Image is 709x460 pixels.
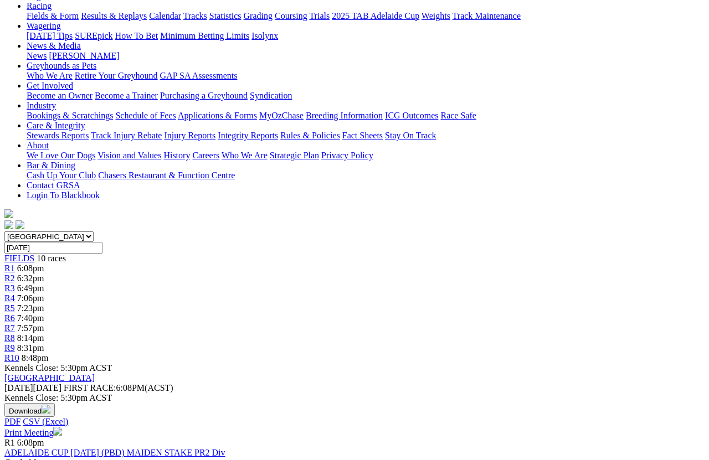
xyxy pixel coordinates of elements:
[160,71,238,80] a: GAP SA Assessments
[4,303,15,313] a: R5
[4,254,34,263] a: FIELDS
[275,11,307,20] a: Coursing
[75,31,112,40] a: SUREpick
[4,333,15,343] a: R8
[27,161,75,170] a: Bar & Dining
[27,170,705,180] div: Bar & Dining
[27,151,705,161] div: About
[259,111,304,120] a: MyOzChase
[342,131,383,140] a: Fact Sheets
[160,31,249,40] a: Minimum Betting Limits
[53,427,62,436] img: printer.svg
[95,91,158,100] a: Become a Trainer
[4,428,62,437] a: Print Meeting
[17,333,44,343] span: 8:14pm
[27,101,56,110] a: Industry
[4,220,13,229] img: facebook.svg
[17,303,44,313] span: 7:23pm
[17,323,44,333] span: 7:57pm
[4,343,15,353] span: R9
[163,151,190,160] a: History
[250,91,292,100] a: Syndication
[98,170,235,180] a: Chasers Restaurant & Function Centre
[4,448,225,457] a: ADELAIDE CUP [DATE] (PBD) MAIDEN STAKE PR2 Div
[309,11,330,20] a: Trials
[332,11,419,20] a: 2025 TAB Adelaide Cup
[27,180,80,190] a: Contact GRSA
[22,353,49,363] span: 8:48pm
[27,121,85,130] a: Care & Integrity
[164,131,215,140] a: Injury Reports
[27,21,61,30] a: Wagering
[27,131,705,141] div: Care & Integrity
[37,254,66,263] span: 10 races
[27,51,47,60] a: News
[306,111,383,120] a: Breeding Information
[23,417,68,426] a: CSV (Excel)
[27,111,705,121] div: Industry
[17,313,44,323] span: 7:40pm
[97,151,161,160] a: Vision and Values
[27,11,705,21] div: Racing
[27,81,73,90] a: Get Involved
[222,151,268,160] a: Who We Are
[209,11,242,20] a: Statistics
[4,373,95,383] a: [GEOGRAPHIC_DATA]
[218,131,278,140] a: Integrity Reports
[27,51,705,61] div: News & Media
[4,323,15,333] a: R7
[422,11,450,20] a: Weights
[4,417,20,426] a: PDF
[4,417,705,427] div: Download
[149,11,181,20] a: Calendar
[4,242,102,254] input: Select date
[4,383,33,392] span: [DATE]
[27,31,705,41] div: Wagering
[115,31,158,40] a: How To Bet
[17,293,44,303] span: 7:06pm
[4,273,15,283] a: R2
[49,51,119,60] a: [PERSON_NAME]
[27,11,79,20] a: Fields & Form
[17,283,44,293] span: 6:49pm
[27,61,96,70] a: Greyhounds as Pets
[27,111,113,120] a: Bookings & Scratchings
[17,273,44,283] span: 6:32pm
[385,131,436,140] a: Stay On Track
[81,11,147,20] a: Results & Replays
[27,91,705,101] div: Get Involved
[27,190,100,200] a: Login To Blackbook
[321,151,373,160] a: Privacy Policy
[4,393,705,403] div: Kennels Close: 5:30pm ACST
[64,383,116,392] span: FIRST RACE:
[440,111,476,120] a: Race Safe
[27,1,52,11] a: Racing
[270,151,319,160] a: Strategic Plan
[192,151,219,160] a: Careers
[27,170,96,180] a: Cash Up Your Club
[4,283,15,293] span: R3
[183,11,207,20] a: Tracks
[27,31,73,40] a: [DATE] Tips
[4,353,19,363] a: R10
[244,11,273,20] a: Grading
[453,11,521,20] a: Track Maintenance
[385,111,438,120] a: ICG Outcomes
[4,263,15,273] span: R1
[4,293,15,303] span: R4
[27,71,73,80] a: Who We Are
[4,403,55,417] button: Download
[64,383,173,392] span: 6:08PM(ACST)
[4,313,15,323] a: R6
[27,141,49,150] a: About
[27,151,95,160] a: We Love Our Dogs
[27,71,705,81] div: Greyhounds as Pets
[178,111,257,120] a: Applications & Forms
